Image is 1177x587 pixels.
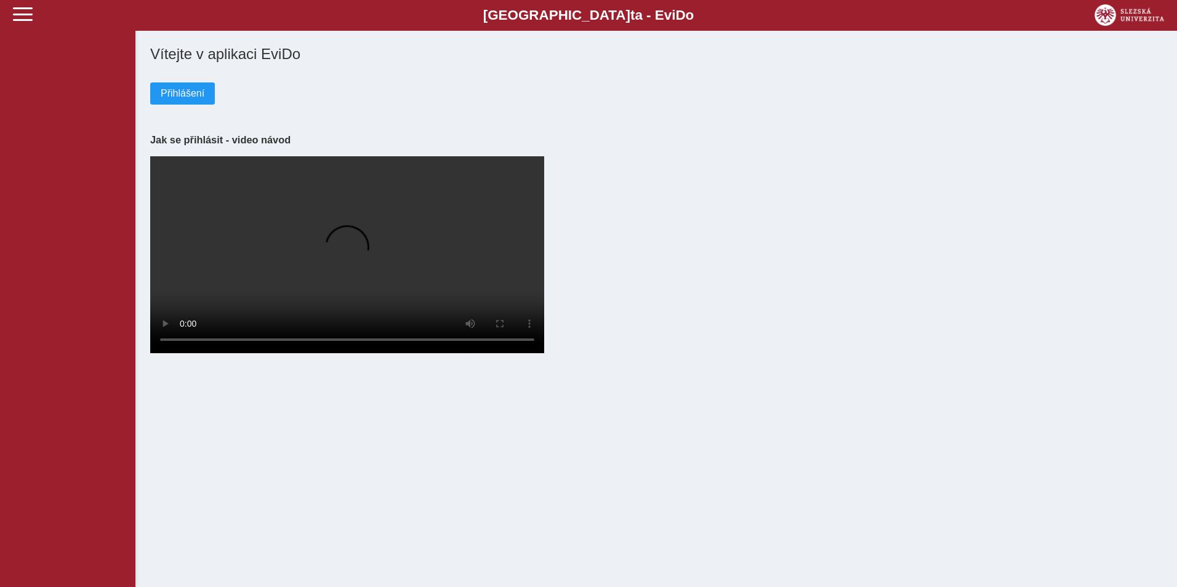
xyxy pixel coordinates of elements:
span: o [686,7,694,23]
img: logo_web_su.png [1095,4,1164,26]
button: Přihlášení [150,82,215,105]
span: Přihlášení [161,88,204,99]
h1: Vítejte v aplikaci EviDo [150,46,1162,63]
span: D [675,7,685,23]
video: Your browser does not support the video tag. [150,156,544,353]
span: t [630,7,635,23]
b: [GEOGRAPHIC_DATA] a - Evi [37,7,1140,23]
h3: Jak se přihlásit - video návod [150,134,1162,146]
